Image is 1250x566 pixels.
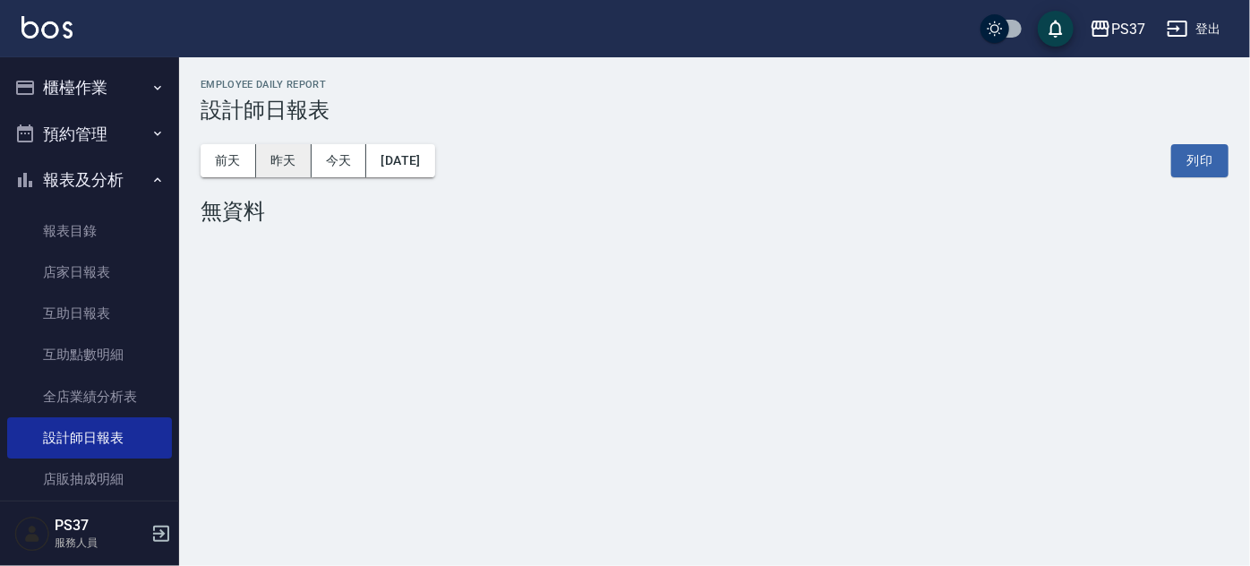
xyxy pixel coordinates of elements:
a: 店家日報表 [7,252,172,293]
div: 無資料 [201,199,1229,224]
a: 全店業績分析表 [7,376,172,417]
button: 今天 [312,144,367,177]
p: 服務人員 [55,535,146,551]
a: 店販抽成明細 [7,459,172,500]
img: Logo [21,16,73,39]
h5: PS37 [55,517,146,535]
img: Person [14,516,50,552]
a: 互助點數明細 [7,334,172,375]
h2: Employee Daily Report [201,79,1229,90]
a: 報表目錄 [7,210,172,252]
button: 報表及分析 [7,157,172,203]
a: 費用分析表 [7,500,172,541]
button: PS37 [1083,11,1152,47]
div: PS37 [1111,18,1145,40]
h3: 設計師日報表 [201,98,1229,123]
button: 櫃檯作業 [7,64,172,111]
a: 互助日報表 [7,293,172,334]
button: [DATE] [366,144,434,177]
button: 列印 [1171,144,1229,177]
button: save [1038,11,1074,47]
button: 前天 [201,144,256,177]
button: 登出 [1160,13,1229,46]
button: 昨天 [256,144,312,177]
button: 預約管理 [7,111,172,158]
a: 設計師日報表 [7,417,172,459]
